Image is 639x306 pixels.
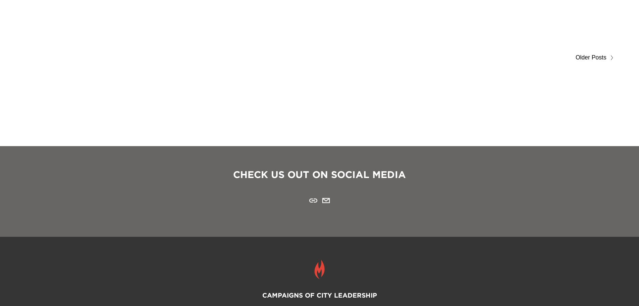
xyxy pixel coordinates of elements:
[173,168,466,181] h3: CHECK US OUT ON SOCIAL MEDIA
[309,196,317,205] a: URL
[68,291,571,300] h4: CAMPAIGNS OF CITY LEADERSHIP
[576,52,606,63] span: Older Posts
[320,52,614,63] a: Older Posts
[322,196,330,205] a: breunna@cityleadership.org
